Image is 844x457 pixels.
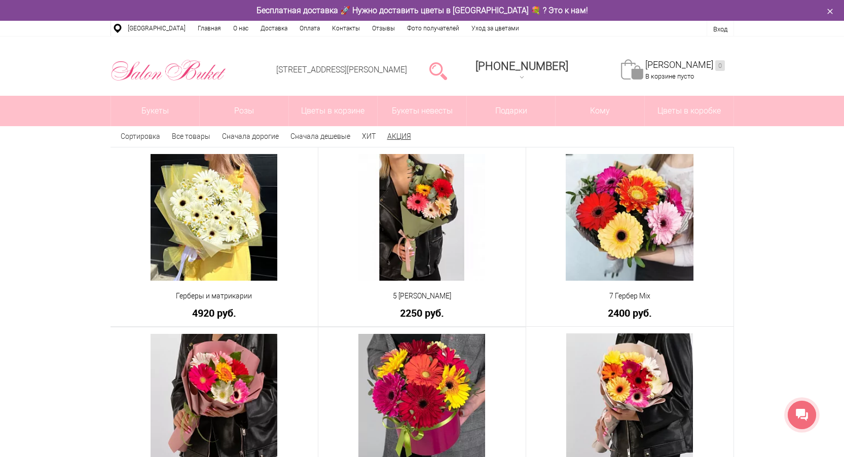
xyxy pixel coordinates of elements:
[358,154,485,281] img: 5 Гербер Микс
[103,5,742,16] div: Бесплатная доставка 🚀 Нужно доставить цветы в [GEOGRAPHIC_DATA] 💐 ? Это к нам!
[326,21,366,36] a: Контакты
[645,59,725,71] a: [PERSON_NAME]
[289,96,378,126] a: Цветы в корзине
[325,308,519,318] a: 2250 руб.
[276,65,407,74] a: [STREET_ADDRESS][PERSON_NAME]
[645,72,694,80] span: В корзине пусто
[121,132,160,140] span: Сортировка
[566,154,693,281] img: 7 Гербер Mix
[117,291,311,301] a: Герберы и матрикарии
[192,21,227,36] a: Главная
[401,21,465,36] a: Фото получателей
[151,154,277,281] img: Герберы и матрикарии
[465,21,525,36] a: Уход за цветами
[713,25,727,33] a: Вход
[111,57,227,84] img: Цветы Нижний Новгород
[172,132,210,140] a: Все товары
[222,132,279,140] a: Сначала дорогие
[556,96,644,126] span: Кому
[366,21,401,36] a: Отзывы
[533,291,727,301] a: 7 Гербер Mix
[227,21,254,36] a: О нас
[290,132,350,140] a: Сначала дешевые
[122,21,192,36] a: [GEOGRAPHIC_DATA]
[645,96,733,126] a: Цветы в коробке
[378,96,466,126] a: Букеты невесты
[467,96,556,126] a: Подарки
[533,308,727,318] a: 2400 руб.
[117,308,311,318] a: 4920 руб.
[387,132,411,140] a: АКЦИЯ
[475,60,568,72] span: [PHONE_NUMBER]
[254,21,293,36] a: Доставка
[362,132,376,140] a: ХИТ
[200,96,288,126] a: Розы
[293,21,326,36] a: Оплата
[715,60,725,71] ins: 0
[111,96,200,126] a: Букеты
[325,291,519,301] a: 5 [PERSON_NAME]
[469,56,574,85] a: [PHONE_NUMBER]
